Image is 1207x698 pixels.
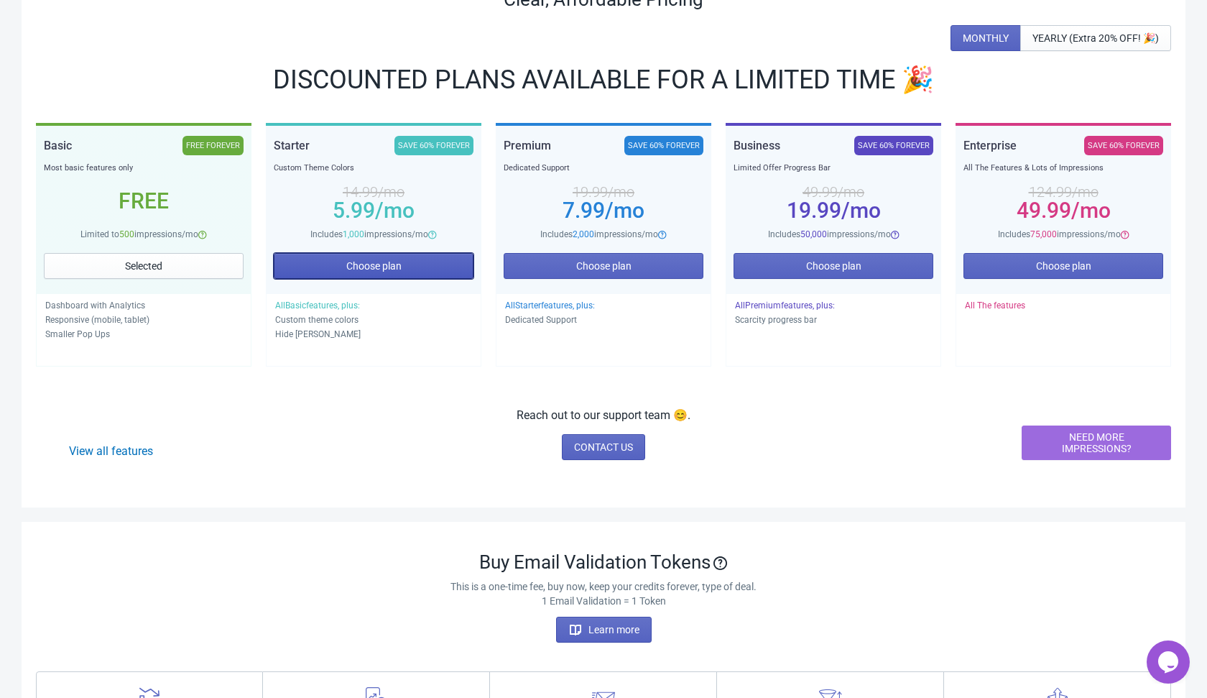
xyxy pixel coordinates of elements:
[44,253,244,279] button: Selected
[624,136,703,155] div: SAVE 60% FOREVER
[274,205,473,216] div: 5.99
[274,253,473,279] button: Choose plan
[1071,198,1111,223] span: /mo
[504,186,703,198] div: 19.99 /mo
[1032,32,1159,44] span: YEARLY (Extra 20% OFF! 🎉)
[540,229,658,239] span: Includes impressions/mo
[517,407,690,424] p: Reach out to our support team 😊.
[574,441,633,453] span: CONTACT US
[841,198,881,223] span: /mo
[854,136,933,155] div: SAVE 60% FOREVER
[965,300,1025,311] span: All The features
[275,300,360,311] span: All Basic features, plus:
[125,260,162,272] span: Selected
[605,198,644,223] span: /mo
[1036,260,1091,272] span: Choose plan
[505,313,702,327] p: Dedicated Support
[1022,426,1171,460] button: NEED MORE IMPRESSIONS?
[963,253,1163,279] button: Choose plan
[310,229,428,239] span: Includes impressions/mo
[375,198,415,223] span: /mo
[998,229,1121,239] span: Includes impressions/mo
[734,161,933,175] div: Limited Offer Progress Bar
[1084,136,1163,155] div: SAVE 60% FOREVER
[1147,640,1193,684] iframe: chat widget
[1034,431,1159,454] span: NEED MORE IMPRESSIONS?
[1030,229,1057,239] span: 75,000
[573,229,594,239] span: 2,000
[504,136,551,155] div: Premium
[274,136,310,155] div: Starter
[800,229,827,239] span: 50,000
[275,327,472,341] p: Hide [PERSON_NAME]
[36,68,1171,91] div: DISCOUNTED PLANS AVAILABLE FOR A LIMITED TIME 🎉
[504,205,703,216] div: 7.99
[44,196,244,207] div: Free
[562,434,645,460] a: CONTACT US
[556,617,652,643] button: Learn more
[343,229,364,239] span: 1,000
[44,161,244,175] div: Most basic features only
[505,300,595,311] span: All Starter features, plus:
[274,161,473,175] div: Custom Theme Colors
[182,136,244,155] div: FREE FOREVER
[275,313,472,327] p: Custom theme colors
[963,186,1163,198] div: 124.99 /mo
[504,253,703,279] button: Choose plan
[44,227,244,242] div: Limited to impressions/mo
[346,260,402,272] span: Choose plan
[963,205,1163,216] div: 49.99
[963,161,1163,175] div: All The Features & Lots of Impressions
[274,186,473,198] div: 14.99 /mo
[69,444,153,458] a: View all features
[44,136,72,155] div: Basic
[504,161,703,175] div: Dedicated Support
[963,32,1009,44] span: MONTHLY
[45,327,242,341] p: Smaller Pop Ups
[568,623,639,637] span: Learn more
[45,298,242,313] p: Dashboard with Analytics
[735,300,835,311] span: All Premium features, plus:
[735,313,932,327] p: Scarcity progress bar
[734,205,933,216] div: 19.99
[734,253,933,279] button: Choose plan
[963,136,1017,155] div: Enterprise
[394,136,473,155] div: SAVE 60% FOREVER
[1020,25,1171,51] button: YEARLY (Extra 20% OFF! 🎉)
[36,579,1171,594] p: This is a one-time fee, buy now, keep your credits forever, type of deal.
[734,186,933,198] div: 49.99 /mo
[576,260,632,272] span: Choose plan
[951,25,1021,51] button: MONTHLY
[806,260,861,272] span: Choose plan
[119,229,134,239] span: 500
[45,313,242,327] p: Responsive (mobile, tablet)
[36,594,1171,608] p: 1 Email Validation = 1 Token
[768,229,891,239] span: Includes impressions/mo
[734,136,780,155] div: Business
[36,551,1171,574] div: Buy Email Validation Tokens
